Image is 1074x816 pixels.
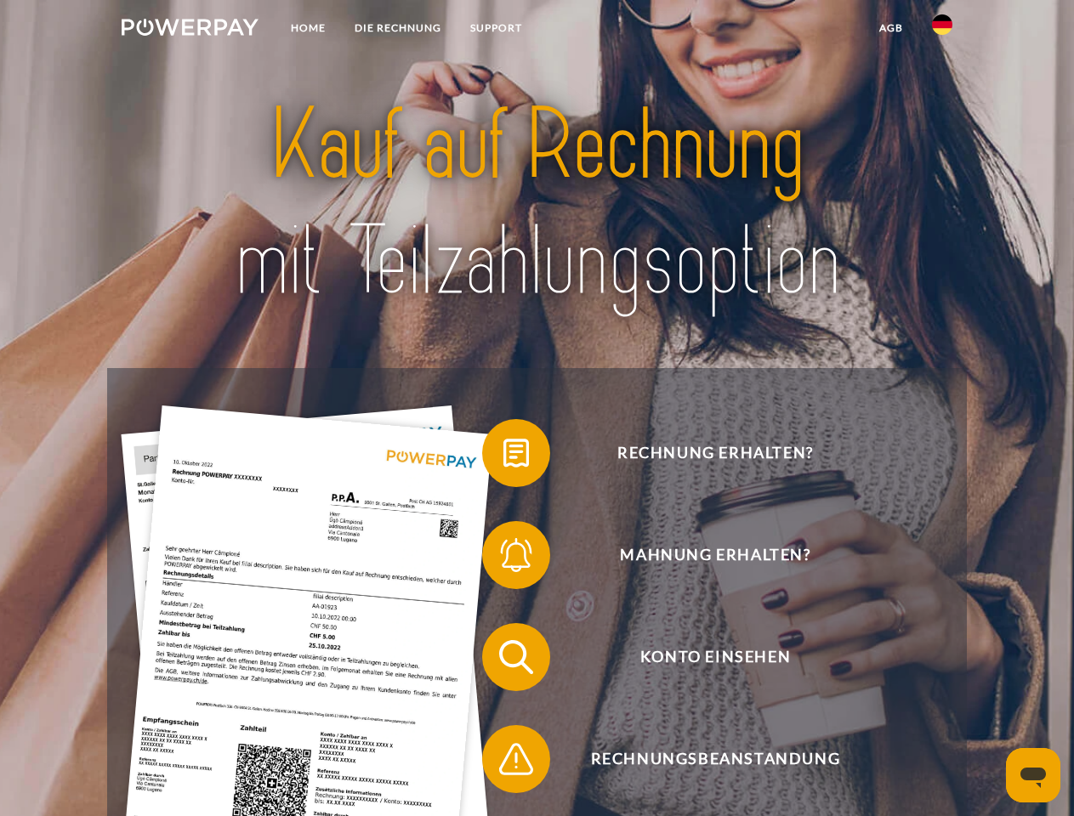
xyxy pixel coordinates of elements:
a: Home [276,13,340,43]
a: SUPPORT [456,13,537,43]
button: Konto einsehen [482,623,924,691]
img: de [932,14,952,35]
button: Rechnungsbeanstandung [482,725,924,793]
span: Mahnung erhalten? [507,521,923,589]
img: qb_search.svg [495,636,537,678]
button: Mahnung erhalten? [482,521,924,589]
a: DIE RECHNUNG [340,13,456,43]
img: qb_bell.svg [495,534,537,576]
img: logo-powerpay-white.svg [122,19,259,36]
span: Rechnung erhalten? [507,419,923,487]
iframe: Schaltfläche zum Öffnen des Messaging-Fensters [1006,748,1060,802]
a: agb [865,13,918,43]
img: qb_warning.svg [495,738,537,780]
button: Rechnung erhalten? [482,419,924,487]
span: Rechnungsbeanstandung [507,725,923,793]
img: qb_bill.svg [495,432,537,474]
span: Konto einsehen [507,623,923,691]
img: title-powerpay_de.svg [162,82,912,326]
